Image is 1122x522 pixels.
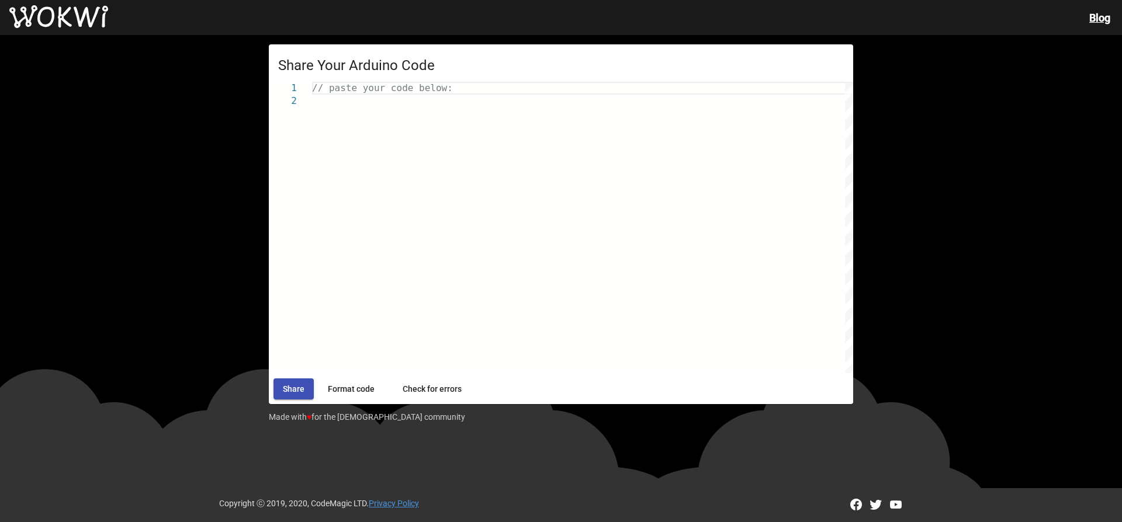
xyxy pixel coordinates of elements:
div: 1 [269,82,297,95]
h1: Share Your Arduino Code [278,54,844,77]
a: Blog [1089,12,1110,24]
a: Privacy Policy [369,499,419,508]
div: Copyright ⓒ 2019, 2020, CodeMagic LTD. [219,497,419,513]
span: Share [283,384,304,394]
img: Wokwi [9,5,108,29]
button: Format code [318,378,384,399]
span: // paste your code below: [312,82,453,93]
p: Made with for the [DEMOGRAPHIC_DATA] community [269,412,853,422]
button: Share [273,378,314,399]
button: Check for errors [393,378,471,399]
span: ♥ [307,412,311,422]
span: Format code [328,384,375,394]
div: 2 [269,95,297,107]
span: Check for errors [403,384,462,394]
